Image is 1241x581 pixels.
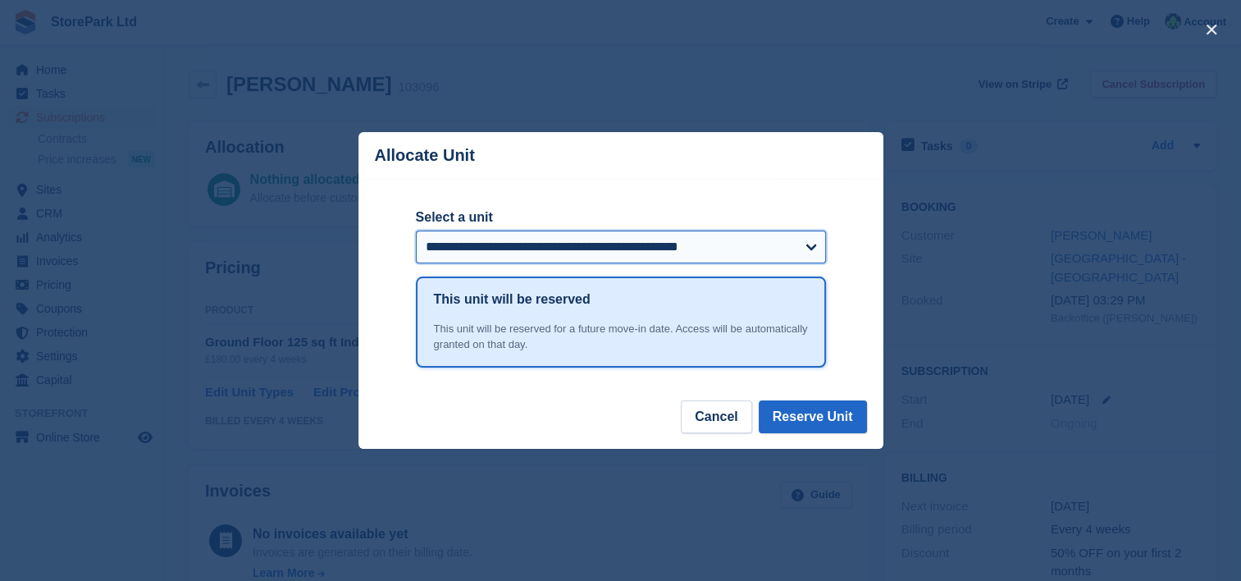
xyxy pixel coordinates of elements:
button: close [1198,16,1225,43]
div: This unit will be reserved for a future move-in date. Access will be automatically granted on tha... [434,321,808,353]
button: Cancel [681,400,751,433]
button: Reserve Unit [759,400,867,433]
label: Select a unit [416,208,826,227]
p: Allocate Unit [375,146,475,165]
h1: This unit will be reserved [434,290,591,309]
